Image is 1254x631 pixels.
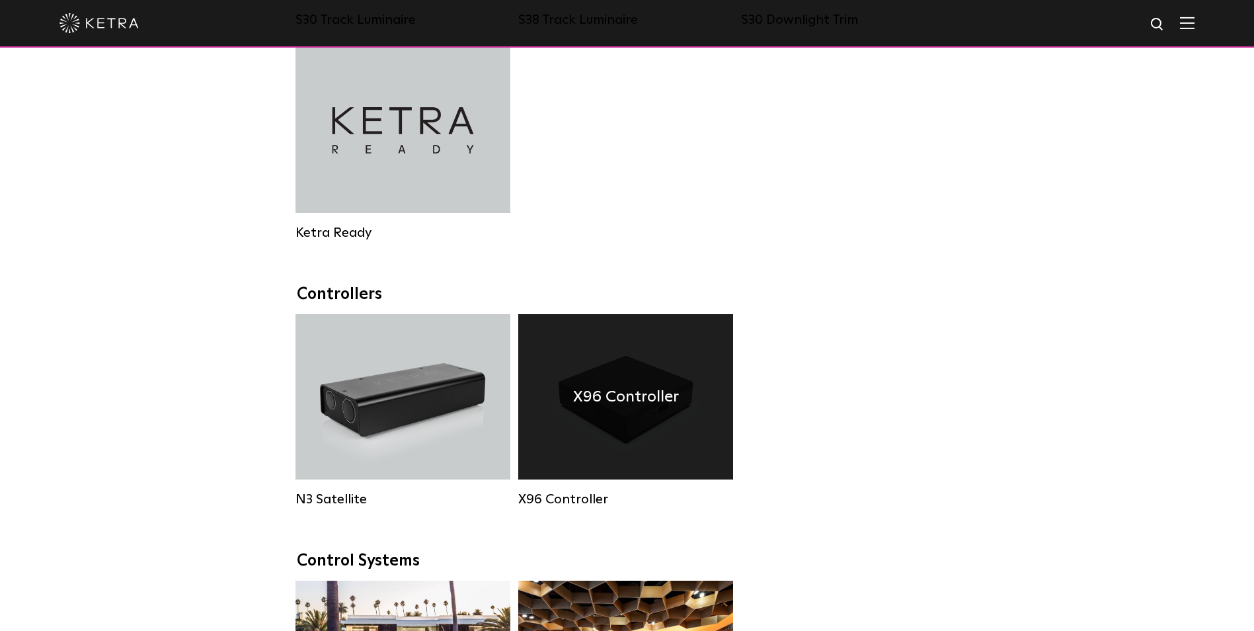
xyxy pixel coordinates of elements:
[1180,17,1195,29] img: Hamburger%20Nav.svg
[59,13,139,33] img: ketra-logo-2019-white
[1150,17,1166,33] img: search icon
[297,552,958,571] div: Control Systems
[295,48,510,241] a: Ketra Ready Ketra Ready
[295,491,510,507] div: N3 Satellite
[295,314,510,507] a: N3 Satellite N3 Satellite
[518,491,733,507] div: X96 Controller
[518,314,733,507] a: X96 Controller X96 Controller
[295,225,510,241] div: Ketra Ready
[573,384,679,409] h4: X96 Controller
[297,285,958,304] div: Controllers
